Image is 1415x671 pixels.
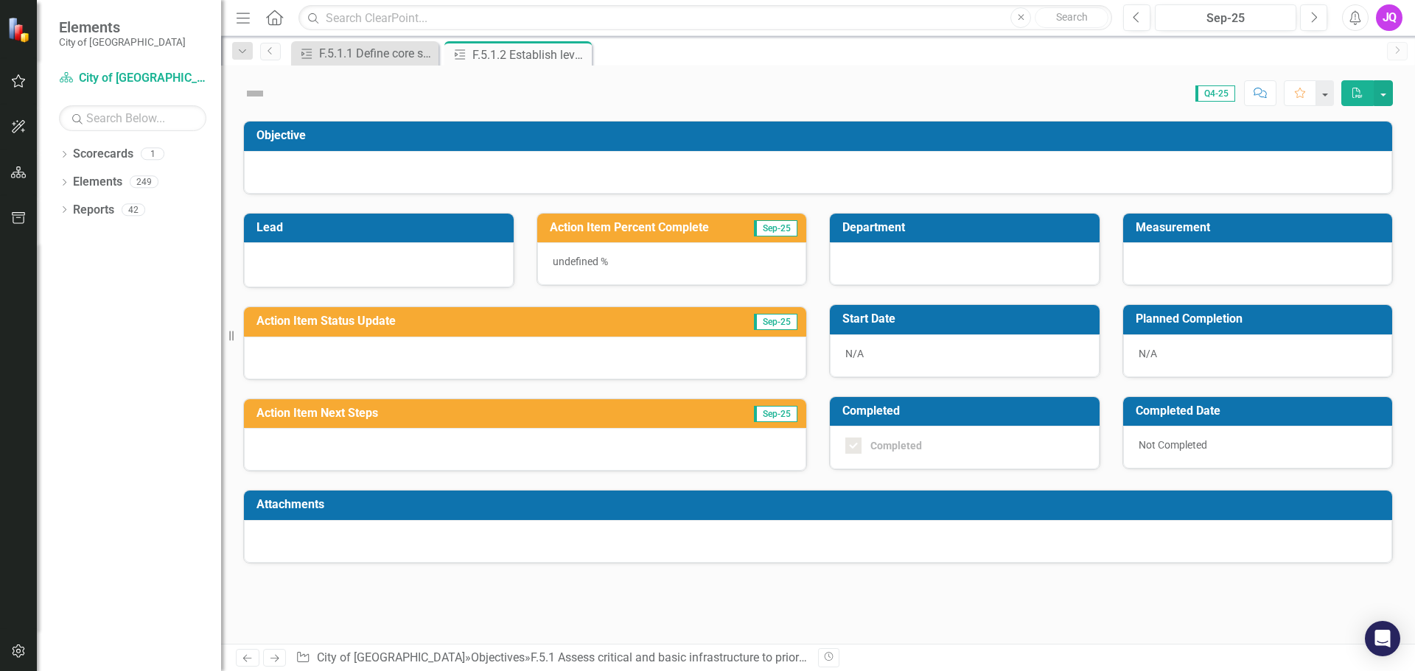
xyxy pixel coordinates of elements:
[537,242,807,285] div: undefined %
[754,314,797,330] span: Sep-25
[256,221,506,234] h3: Lead
[830,334,1100,377] div: N/A
[59,36,186,48] small: City of [GEOGRAPHIC_DATA]
[550,221,744,234] h3: Action Item Percent Complete
[754,220,797,236] span: Sep-25
[1160,10,1291,27] div: Sep-25
[317,650,465,664] a: City of [GEOGRAPHIC_DATA]
[256,315,666,328] h3: Action Item Status Update
[472,46,588,64] div: F.5.1.2 Establish levels of service (CM update)
[1155,4,1296,31] button: Sep-25
[73,202,114,219] a: Reports
[59,70,206,87] a: City of [GEOGRAPHIC_DATA]
[754,406,797,422] span: Sep-25
[531,650,1248,664] a: F.5.1 Assess critical and basic infrastructure to prioritize repair and replacement (water, waste...
[256,498,1385,511] h3: Attachments
[298,5,1112,31] input: Search ClearPoint...
[256,407,652,420] h3: Action Item Next Steps
[7,17,33,43] img: ClearPoint Strategy
[842,221,1092,234] h3: Department
[1035,7,1108,28] button: Search
[59,18,186,36] span: Elements
[1365,621,1400,656] div: Open Intercom Messenger
[1376,4,1402,31] button: JQ
[1056,11,1088,23] span: Search
[471,650,525,664] a: Objectives
[1195,85,1235,102] span: Q4-25
[1123,334,1393,377] div: N/A
[73,174,122,191] a: Elements
[73,146,133,163] a: Scorecards
[243,82,267,105] img: Not Defined
[1123,426,1393,468] div: Not Completed
[842,404,1092,418] h3: Completed
[122,203,145,216] div: 42
[130,176,158,189] div: 249
[842,312,1092,326] h3: Start Date
[256,129,1385,142] h3: Objective
[319,44,435,63] div: F.5.1.1 Define core services (separate by dept)
[295,44,435,63] a: F.5.1.1 Define core services (separate by dept)
[141,148,164,161] div: 1
[59,105,206,131] input: Search Below...
[1136,312,1386,326] h3: Planned Completion
[1136,404,1386,418] h3: Completed Date
[1136,221,1386,234] h3: Measurement
[296,650,807,667] div: » » »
